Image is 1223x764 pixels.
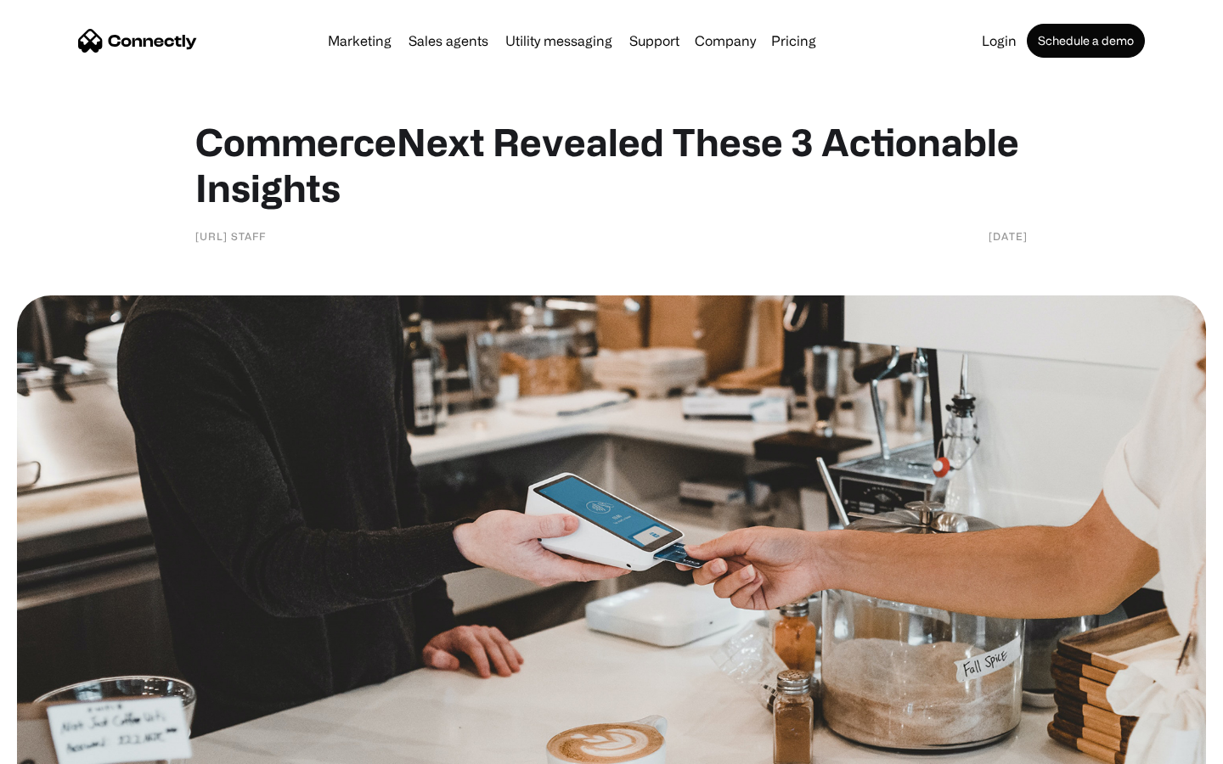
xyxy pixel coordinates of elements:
[195,119,1028,211] h1: CommerceNext Revealed These 3 Actionable Insights
[623,34,686,48] a: Support
[1027,24,1145,58] a: Schedule a demo
[989,228,1028,244] div: [DATE]
[321,34,398,48] a: Marketing
[195,228,266,244] div: [URL] Staff
[402,34,495,48] a: Sales agents
[975,34,1023,48] a: Login
[695,29,756,53] div: Company
[764,34,823,48] a: Pricing
[34,734,102,758] ul: Language list
[499,34,619,48] a: Utility messaging
[17,734,102,758] aside: Language selected: English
